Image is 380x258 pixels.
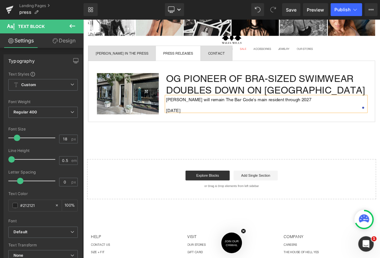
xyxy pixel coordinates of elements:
span: Preview [307,6,324,13]
div: Text Styles [8,71,78,76]
button: Publish [331,3,362,16]
div: Font Weight [8,100,78,104]
div: Line Height [8,148,78,153]
span: px [71,137,77,141]
a: Design [43,33,85,48]
div: Font [8,219,78,223]
a: Explore Blocks [134,198,192,211]
div: [PERSON_NAME] IN THE PRESS [16,42,85,47]
div: Font Size [8,127,78,131]
a: Add Single Section [197,198,255,211]
span: em [71,158,77,163]
h1: OG PIONEER OF BRA-SIZED SWIMWEAR DOUBLES DOWN ON [GEOGRAPHIC_DATA] [109,71,371,101]
div: Typography [8,55,35,64]
b: Custom [21,82,36,88]
a: Preview [303,3,328,16]
span: press [19,10,31,15]
p: [PERSON_NAME] will remain The Bar Code’s main resident through 2027 [109,104,371,107]
b: Regular 400 [13,110,37,114]
span: Publish [334,7,350,12]
div: % [62,200,77,211]
span: Text Block [18,24,45,29]
button: Undo [251,3,264,16]
p: [DATE] [109,118,371,121]
div: Text Transform [8,243,78,247]
div: Text Color [8,191,78,196]
b: None [13,253,23,258]
p: or Drag & Drop elements from left sidebar [15,216,373,221]
div: PRESS RELEASES [105,42,144,47]
span: 1 [371,236,376,241]
i: Default [13,229,27,235]
div: Letter Spacing [8,170,78,174]
button: Redo [267,3,279,16]
input: Color [20,202,52,209]
iframe: Intercom live chat [358,236,374,252]
span: Save [286,6,296,13]
button: More [365,3,377,16]
div: CONTACT [163,42,185,47]
a: New Library [84,3,98,16]
a: Landing Pages [19,3,84,8]
span: px [71,180,77,184]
